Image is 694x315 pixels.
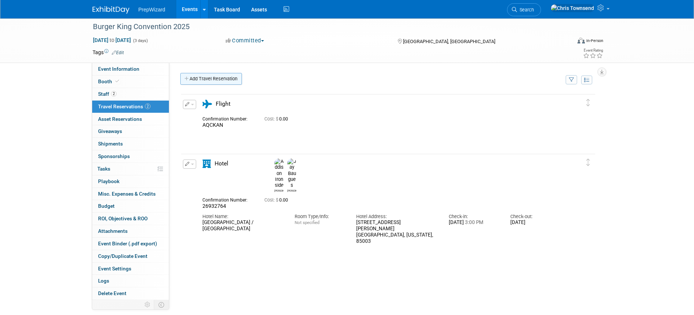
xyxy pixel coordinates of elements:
[98,116,142,122] span: Asset Reservations
[154,300,169,309] td: Toggle Event Tabs
[98,104,150,109] span: Travel Reservations
[98,253,148,259] span: Copy/Duplicate Event
[92,263,169,275] a: Event Settings
[449,220,499,226] div: [DATE]
[92,76,169,88] a: Booth
[510,213,561,220] div: Check-out:
[586,38,603,43] div: In-Person
[115,79,119,83] i: Booth reservation complete
[510,220,561,226] div: [DATE]
[98,141,123,147] span: Shipments
[98,153,130,159] span: Sponsorships
[98,241,157,246] span: Event Binder (.pdf export)
[264,116,291,122] span: 0.00
[202,114,253,122] div: Confirmation Number:
[517,7,534,13] span: Search
[93,37,131,43] span: [DATE] [DATE]
[202,195,253,203] div: Confirmation Number:
[132,38,148,43] span: (3 days)
[98,290,126,296] span: Delete Event
[92,163,169,175] a: Tasks
[92,138,169,150] a: Shipments
[403,39,495,44] span: [GEOGRAPHIC_DATA], [GEOGRAPHIC_DATA]
[356,220,437,244] div: [STREET_ADDRESS][PERSON_NAME] [GEOGRAPHIC_DATA], [US_STATE], 85003
[98,91,117,97] span: Staff
[287,158,296,188] img: Jay Baugues
[202,213,284,220] div: Hotel Name:
[98,128,122,134] span: Giveaways
[98,278,109,284] span: Logs
[98,203,115,209] span: Budget
[112,50,124,55] a: Edit
[464,220,483,225] span: 3:00 PM
[264,197,291,203] span: 0.00
[274,188,284,192] div: Addison Ironside
[92,213,169,225] a: ROI, Objectives & ROO
[98,78,121,84] span: Booth
[202,220,284,232] div: [GEOGRAPHIC_DATA] / [GEOGRAPHIC_DATA]
[507,3,541,16] a: Search
[527,36,603,48] div: Event Format
[98,178,119,184] span: Playbook
[92,200,169,212] a: Budget
[92,225,169,237] a: Attachments
[202,100,212,108] i: Flight
[92,101,169,113] a: Travel Reservations2
[215,160,228,167] span: Hotel
[108,37,115,43] span: to
[98,228,128,234] span: Attachments
[98,266,131,272] span: Event Settings
[92,238,169,250] a: Event Binder (.pdf export)
[92,175,169,188] a: Playbook
[145,104,150,109] span: 2
[202,203,226,209] span: 26932764
[223,37,267,45] button: Committed
[264,197,279,203] span: Cost: $
[98,66,139,72] span: Event Information
[92,63,169,75] a: Event Information
[285,158,298,192] div: Jay Baugues
[92,88,169,100] a: Staff2
[586,159,590,166] i: Click and drag to move item
[111,91,117,97] span: 2
[551,4,594,12] img: Chris Townsend
[92,287,169,300] a: Delete Event
[202,160,211,168] i: Hotel
[90,20,560,34] div: Burger King Convention 2025
[295,220,319,225] span: Not specified
[92,125,169,137] a: Giveaways
[92,150,169,162] a: Sponsorships
[92,188,169,200] a: Misc. Expenses & Credits
[92,250,169,262] a: Copy/Duplicate Event
[98,216,148,221] span: ROI, Objectives & ROO
[274,158,284,188] img: Addison Ironside
[138,7,165,13] span: PrepWizard
[141,300,154,309] td: Personalize Event Tab Strip
[202,122,223,128] span: AQCKAN
[273,158,285,192] div: Addison Ironside
[92,275,169,287] a: Logs
[577,38,585,43] img: Format-Inperson.png
[583,49,603,52] div: Event Rating
[264,116,279,122] span: Cost: $
[287,188,296,192] div: Jay Baugues
[586,99,590,106] i: Click and drag to move item
[98,191,156,197] span: Misc. Expenses & Credits
[295,213,345,220] div: Room Type/Info:
[97,166,110,172] span: Tasks
[356,213,437,220] div: Hotel Address:
[449,213,499,220] div: Check-in:
[93,6,129,14] img: ExhibitDay
[216,101,230,107] span: Flight
[93,49,124,56] td: Tags
[180,73,242,85] a: Add Travel Reservation
[569,78,574,83] i: Filter by Traveler
[92,113,169,125] a: Asset Reservations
